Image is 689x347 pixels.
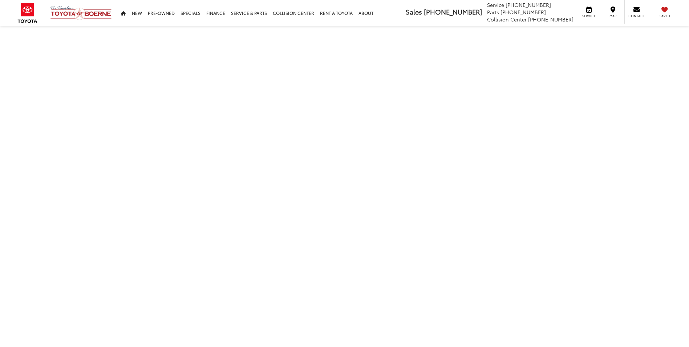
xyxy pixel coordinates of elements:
span: [PHONE_NUMBER] [500,8,546,16]
span: [PHONE_NUMBER] [528,16,574,23]
img: Vic Vaughan Toyota of Boerne [50,5,112,20]
span: Collision Center [487,16,527,23]
span: Map [605,13,621,18]
span: Contact [628,13,645,18]
span: Saved [657,13,673,18]
span: Sales [406,7,422,16]
span: Service [487,1,504,8]
span: Service [581,13,597,18]
span: Parts [487,8,499,16]
span: [PHONE_NUMBER] [424,7,482,16]
span: [PHONE_NUMBER] [506,1,551,8]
